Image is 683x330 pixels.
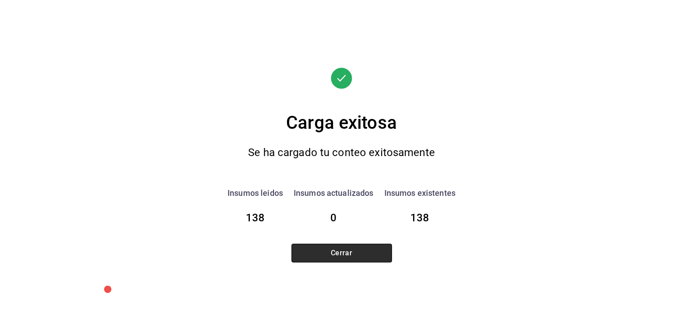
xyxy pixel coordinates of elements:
div: Insumos actualizados [294,187,374,199]
div: 138 [228,210,283,226]
div: Insumos existentes [384,187,455,199]
div: 138 [384,210,455,226]
div: Carga exitosa [207,110,476,136]
div: Se ha cargado tu conteo exitosamente [225,144,458,162]
button: Cerrar [291,244,392,262]
div: Insumos leidos [228,187,283,199]
div: 0 [294,210,374,226]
